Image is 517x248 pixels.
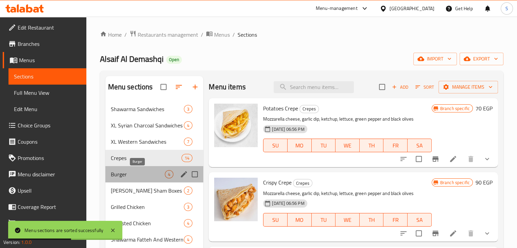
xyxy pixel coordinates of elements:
span: 1.0.0 [21,238,32,247]
span: Menus [214,31,230,39]
span: Burger [111,170,165,178]
a: Choice Groups [3,117,86,134]
button: TU [312,139,336,152]
button: SA [408,213,432,227]
span: Add item [389,82,411,92]
div: items [184,235,192,244]
span: 4 [184,122,192,129]
span: Open [166,57,182,63]
span: TU [314,215,333,225]
a: Edit Menu [8,101,86,117]
div: items [184,121,192,129]
span: Full Menu View [14,89,81,97]
button: SU [263,213,288,227]
h2: Menu items [209,82,246,92]
nav: breadcrumb [100,30,503,39]
button: import [413,53,457,65]
div: Crepes [111,154,182,162]
span: TU [314,141,333,150]
span: Shawarma Sandwiches [111,105,184,113]
button: TH [360,139,384,152]
span: Shawarma Fatteh And Western [111,235,184,244]
span: MO [290,141,309,150]
span: Manage items [444,83,493,91]
span: Add [391,83,409,91]
span: Branch specific [437,105,472,112]
span: 4 [184,220,192,227]
span: FR [386,215,405,225]
button: Manage items [438,81,498,93]
span: 4 [165,171,173,178]
span: TH [362,215,381,225]
span: 7 [184,139,192,145]
div: items [184,105,192,113]
span: [DATE] 06:56 PM [269,200,307,207]
span: Select section [375,80,389,94]
div: XL Syrian Charcoal Sandwiches4 [105,117,204,134]
span: Branch specific [437,179,472,186]
span: WE [338,215,357,225]
span: Choice Groups [18,121,81,129]
span: SA [410,215,429,225]
svg: Show Choices [483,155,491,163]
span: S [505,5,508,12]
span: 3 [184,204,192,210]
span: Sort sections [171,79,187,95]
svg: Show Choices [483,229,491,237]
a: Edit menu item [449,229,457,237]
a: Branches [3,36,86,52]
span: Crepes [293,179,312,187]
span: Sections [238,31,257,39]
a: Upsell [3,182,86,199]
button: MO [288,139,312,152]
div: Menu sections are sorted successfully [24,227,103,234]
span: Select all sections [156,80,171,94]
span: Coverage Report [18,203,81,211]
span: MO [290,215,309,225]
a: Sections [8,68,86,85]
span: WE [338,141,357,150]
span: SU [266,141,285,150]
span: Select to update [412,226,426,241]
a: Edit menu item [449,155,457,163]
button: show more [479,151,495,167]
p: Mozzarella cheese, garlic dip, ketchup, lettuce, green pepper and black olives [263,115,431,123]
span: Edit Menu [14,105,81,113]
span: SU [266,215,285,225]
span: Sort [415,83,434,91]
a: Menus [3,52,86,68]
span: Upsell [18,187,81,195]
button: Branch-specific-item [427,225,444,242]
span: SA [410,141,429,150]
span: 4 [184,236,192,243]
button: export [460,53,503,65]
button: FR [383,213,408,227]
span: [PERSON_NAME] Sham Boxes [111,187,184,195]
button: delete [463,151,479,167]
li: / [232,31,235,39]
span: Coupons [18,138,81,146]
div: Shawarma Sandwiches3 [105,101,204,117]
div: Grilled Chicken [111,203,184,211]
span: Menu disclaimer [18,170,81,178]
span: XL Syrian Charcoal Sandwiches [111,121,184,129]
span: Potatoes Crepe [263,103,298,113]
span: Grocery Checklist [18,219,81,227]
button: sort-choices [395,225,412,242]
span: Sort items [411,82,438,92]
span: XL Western Sandwiches [111,138,184,146]
span: import [419,55,451,63]
a: Home [100,31,122,39]
span: TH [362,141,381,150]
button: TU [312,213,336,227]
h6: 90 EGP [476,178,493,187]
img: Potatoes Crepe [214,104,258,147]
div: Shawarma Fatteh And Western4 [105,231,204,248]
img: Crispy Crepe [214,178,258,221]
span: 2 [184,188,192,194]
span: Broasted Chicken [111,219,184,227]
span: Promotions [18,154,81,162]
li: / [124,31,127,39]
